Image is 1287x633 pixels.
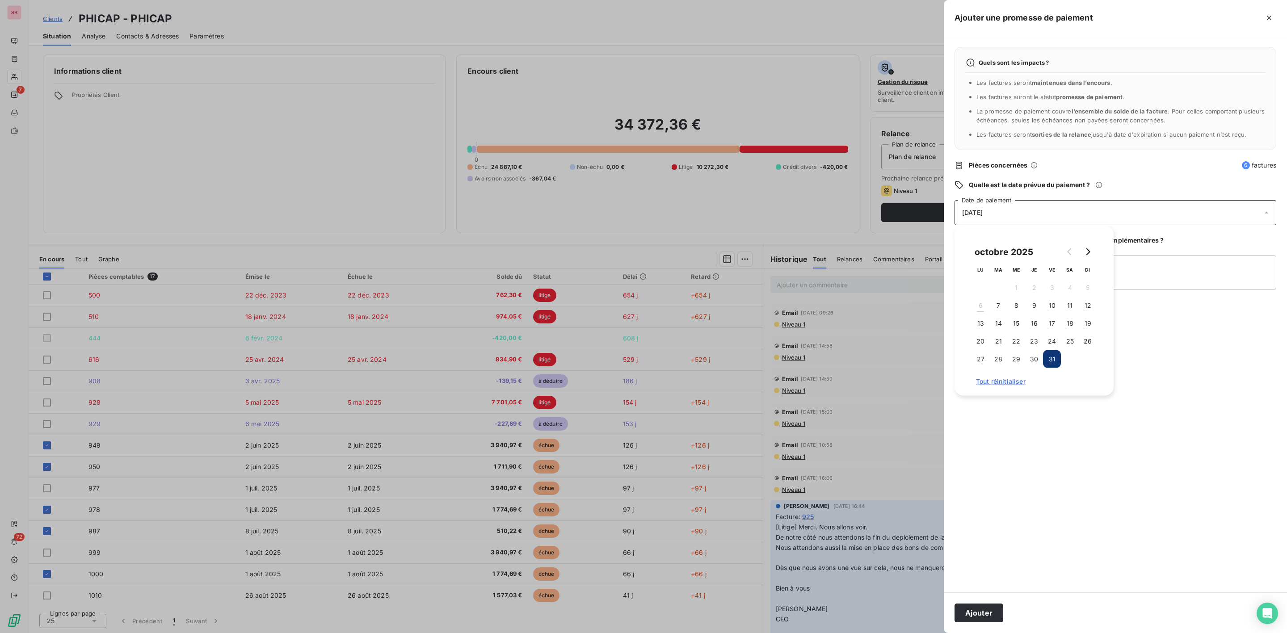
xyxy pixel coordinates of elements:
[1061,279,1079,297] button: 4
[1079,332,1097,350] button: 26
[962,209,983,216] span: [DATE]
[1007,332,1025,350] button: 22
[976,79,1112,86] span: Les factures seront .
[1056,93,1123,101] span: promesse de paiement
[972,332,989,350] button: 20
[979,59,1049,66] span: Quels sont les impacts ?
[1043,261,1061,279] th: vendredi
[1043,279,1061,297] button: 3
[1043,297,1061,314] button: 10
[1043,332,1061,350] button: 24
[1242,161,1250,169] span: 6
[1007,279,1025,297] button: 1
[1025,314,1043,332] button: 16
[955,12,1093,24] h5: Ajouter une promesse de paiement
[1025,279,1043,297] button: 2
[1032,131,1091,138] span: sorties de la relance
[1043,314,1061,332] button: 17
[1007,350,1025,368] button: 29
[976,131,1246,138] span: Les factures seront jusqu'à date d'expiration si aucun paiement n’est reçu.
[1025,332,1043,350] button: 23
[1007,297,1025,314] button: 8
[1257,603,1278,624] div: Open Intercom Messenger
[1061,261,1079,279] th: samedi
[1242,161,1276,170] span: factures
[1079,279,1097,297] button: 5
[955,604,1003,622] button: Ajouter
[1007,314,1025,332] button: 15
[1061,243,1079,261] button: Go to previous month
[976,93,1125,101] span: Les factures auront le statut .
[1025,297,1043,314] button: 9
[976,378,1092,385] span: Tout réinitialiser
[989,332,1007,350] button: 21
[1072,108,1168,115] span: l’ensemble du solde de la facture
[1032,79,1110,86] span: maintenues dans l’encours
[972,314,989,332] button: 13
[1079,261,1097,279] th: dimanche
[972,350,989,368] button: 27
[1079,297,1097,314] button: 12
[976,108,1265,124] span: La promesse de paiement couvre . Pour celles comportant plusieurs échéances, seules les échéances...
[972,244,1036,259] div: octobre 2025
[1061,314,1079,332] button: 18
[1079,243,1097,261] button: Go to next month
[1025,261,1043,279] th: jeudi
[972,297,989,314] button: 6
[1079,314,1097,332] button: 19
[969,161,1028,170] span: Pièces concernées
[1061,332,1079,350] button: 25
[989,261,1007,279] th: mardi
[989,297,1007,314] button: 7
[1043,350,1061,368] button: 31
[972,261,989,279] th: lundi
[989,350,1007,368] button: 28
[1061,297,1079,314] button: 11
[969,180,1090,189] span: Quelle est la date prévue du paiement ?
[1007,261,1025,279] th: mercredi
[989,314,1007,332] button: 14
[1025,350,1043,368] button: 30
